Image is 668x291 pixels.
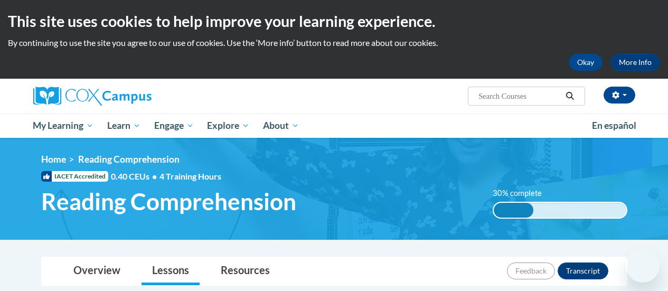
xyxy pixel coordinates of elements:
[41,171,108,182] span: IACET Accredited
[25,114,643,138] div: Main menu
[569,54,603,71] button: Okay
[256,114,306,138] a: About
[585,115,643,137] a: En español
[33,119,93,132] span: My Learning
[33,87,152,106] img: Cox Campus
[142,257,200,285] a: Lessons
[562,90,578,102] button: Search
[626,249,660,283] iframe: Button to launch messaging window
[63,257,131,285] a: Overview
[41,154,66,165] a: Home
[100,114,147,138] a: Learn
[33,87,223,106] a: Cox Campus
[592,120,636,131] span: En español
[159,171,221,181] span: 4 Training Hours
[78,154,180,165] span: Reading Comprehension
[41,187,296,215] span: Reading Comprehension
[107,119,140,132] span: Learn
[507,262,555,279] button: Feedback
[477,90,562,102] input: Search Courses
[26,114,101,138] a: My Learning
[154,119,194,132] span: Engage
[263,119,299,132] span: About
[558,262,608,279] button: Transcript
[494,203,533,218] div: 30% complete
[8,11,660,32] h2: This site uses cookies to help improve your learning experience.
[210,257,280,285] a: Resources
[111,171,159,182] span: 0.40 CEUs
[604,87,635,104] button: Account Settings
[610,54,660,71] a: More Info
[147,114,201,138] a: Engage
[493,187,553,199] label: 30% complete
[200,114,256,138] a: Explore
[207,119,249,132] span: Explore
[8,37,660,49] p: By continuing to use the site you agree to our use of cookies. Use the ‘More info’ button to read...
[152,171,157,181] span: •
